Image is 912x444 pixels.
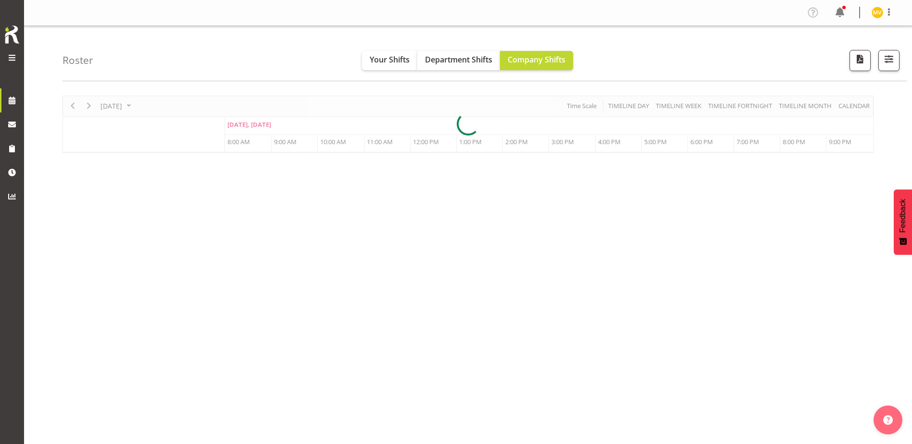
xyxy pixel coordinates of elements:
[883,415,893,425] img: help-xxl-2.png
[362,51,417,70] button: Your Shifts
[417,51,500,70] button: Department Shifts
[500,51,573,70] button: Company Shifts
[872,7,883,18] img: marion-van-voornveld11681.jpg
[370,54,410,65] span: Your Shifts
[508,54,565,65] span: Company Shifts
[850,50,871,71] button: Download a PDF of the roster for the current day
[899,199,907,233] span: Feedback
[878,50,900,71] button: Filter Shifts
[62,55,93,66] h4: Roster
[425,54,492,65] span: Department Shifts
[2,24,22,45] img: Rosterit icon logo
[894,189,912,255] button: Feedback - Show survey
